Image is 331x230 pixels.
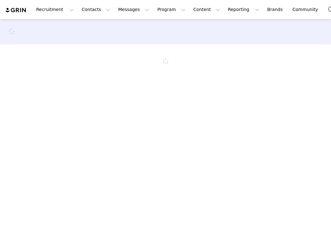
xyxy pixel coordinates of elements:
[190,3,224,17] button: Content
[224,3,263,17] button: Reporting
[263,3,288,17] a: Brands
[153,3,189,17] button: Program
[32,3,78,17] button: Recruitment
[78,3,114,17] button: Contacts
[5,7,27,13] img: grin logo
[114,3,153,17] button: Messages
[289,3,325,17] a: Community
